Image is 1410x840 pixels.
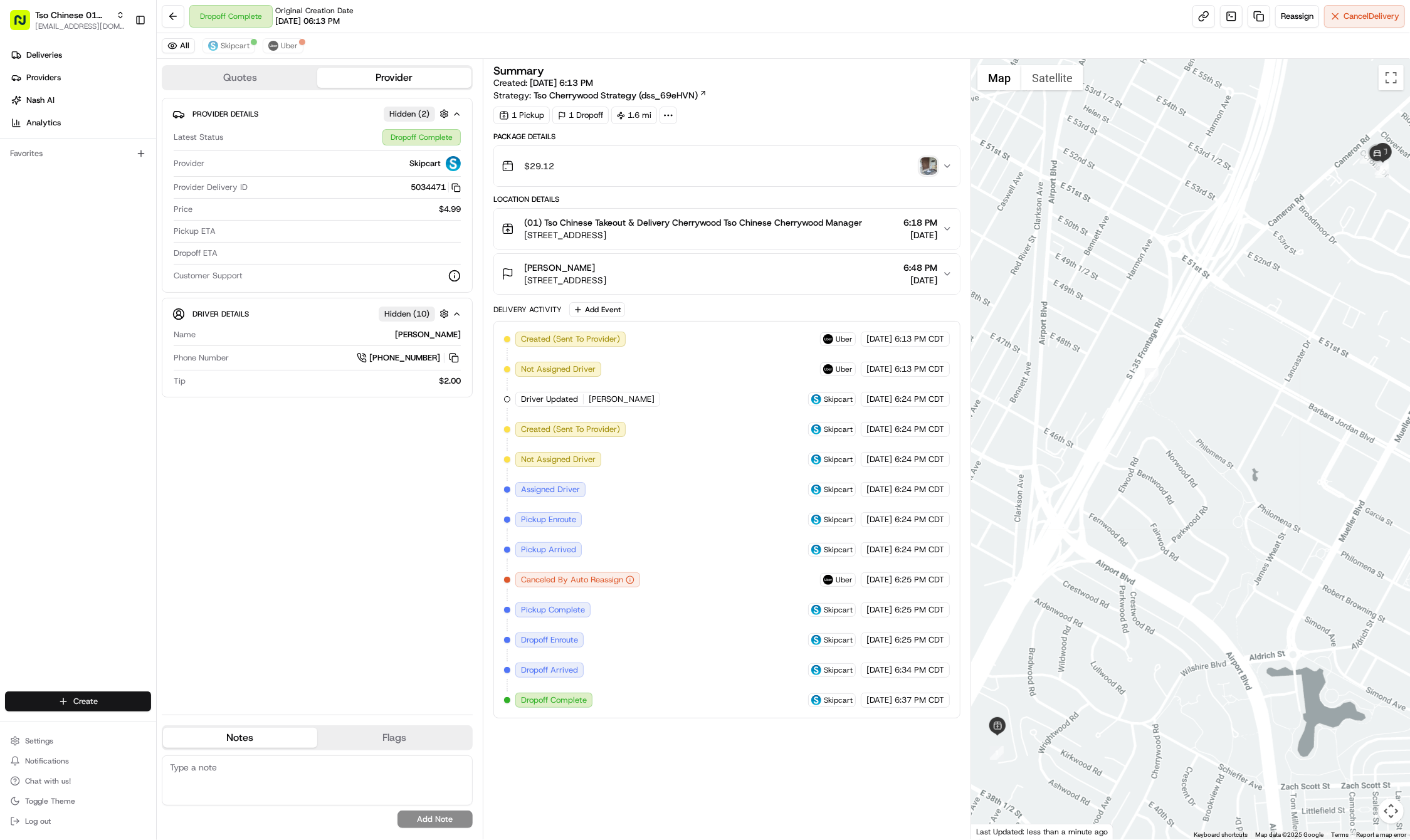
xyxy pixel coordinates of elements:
[866,394,892,405] span: [DATE]
[5,772,151,790] button: Chat with us!
[920,157,937,175] img: photo_proof_of_delivery image
[493,89,707,102] div: Strategy:
[895,664,944,676] span: 6:34 PM CDT
[1021,65,1083,90] button: Show satellite imagery
[5,732,151,750] button: Settings
[811,394,821,404] img: profile_skipcart_partner.png
[43,133,159,143] div: We're available if you need us!
[268,41,278,51] img: uber-new-logo.jpeg
[1145,368,1159,382] div: 3
[317,68,471,88] button: Provider
[221,41,250,51] span: Skipcart
[611,107,657,124] div: 1.6 mi
[811,665,821,675] img: profile_skipcart_partner.png
[494,254,960,294] button: [PERSON_NAME][STREET_ADDRESS]6:48 PM[DATE]
[1331,831,1349,838] a: Terms
[895,394,944,405] span: 6:24 PM CDT
[534,89,698,102] span: Tso Cherrywood Strategy (dss_69eHVN)
[5,812,151,830] button: Log out
[317,728,471,748] button: Flags
[275,16,340,27] span: [DATE] 06:13 PM
[530,77,593,88] span: [DATE] 6:13 PM
[895,454,944,465] span: 6:24 PM CDT
[5,752,151,770] button: Notifications
[971,824,1113,839] div: Last Updated: less than a minute ago
[824,695,853,705] span: Skipcart
[13,51,228,71] p: Welcome 👋
[866,424,892,435] span: [DATE]
[5,68,156,88] a: Providers
[5,5,130,35] button: Tso Chinese 01 Cherrywood[EMAIL_ADDRESS][DOMAIN_NAME]
[26,95,55,106] span: Nash AI
[13,13,38,38] img: Nash
[494,146,960,186] button: $29.12photo_proof_of_delivery image
[493,194,961,204] div: Location Details
[895,364,944,375] span: 6:13 PM CDT
[811,545,821,555] img: profile_skipcart_partner.png
[213,124,228,139] button: Start new chat
[25,736,53,746] span: Settings
[866,514,892,525] span: [DATE]
[521,664,578,676] span: Dropoff Arrived
[1379,799,1404,824] button: Map camera controls
[33,81,207,95] input: Clear
[26,72,61,83] span: Providers
[5,90,156,110] a: Nash AI
[88,213,152,223] a: Powered byPylon
[836,575,853,585] span: Uber
[493,65,544,76] h3: Summary
[836,364,853,374] span: Uber
[1324,5,1405,28] button: CancelDelivery
[524,261,595,274] span: [PERSON_NAME]
[446,156,461,171] img: profile_skipcart_partner.png
[174,204,192,215] span: Price
[524,274,606,286] span: [STREET_ADDRESS]
[990,746,1004,760] div: 1
[1356,831,1406,838] a: Report a map error
[26,117,61,129] span: Analytics
[895,424,944,435] span: 6:24 PM CDT
[866,695,892,706] span: [DATE]
[589,394,655,405] span: [PERSON_NAME]
[824,545,853,555] span: Skipcart
[823,334,833,344] img: uber-new-logo.jpeg
[25,816,51,826] span: Log out
[5,691,151,711] button: Create
[521,604,585,616] span: Pickup Complete
[895,604,944,616] span: 6:25 PM CDT
[101,177,206,200] a: 💻API Documentation
[1379,65,1404,90] button: Toggle fullscreen view
[824,454,853,465] span: Skipcart
[35,21,125,31] span: [EMAIL_ADDRESS][DOMAIN_NAME]
[866,364,892,375] span: [DATE]
[534,89,707,102] a: Tso Cherrywood Strategy (dss_69eHVN)
[521,394,578,405] span: Driver Updated
[379,306,452,322] button: Hidden (10)
[13,120,35,143] img: 1736555255976-a54dd68f-1ca7-489b-9aae-adbdc363a1c4
[1255,831,1323,838] span: Map data ©2025 Google
[866,604,892,616] span: [DATE]
[208,41,218,51] img: profile_skipcart_partner.png
[811,515,821,525] img: profile_skipcart_partner.png
[125,213,152,223] span: Pylon
[524,216,862,229] span: (01) Tso Chinese Takeout & Delivery Cherrywood Tso Chinese Cherrywood Manager
[174,158,204,169] span: Provider
[35,9,111,21] span: Tso Chinese 01 Cherrywood
[174,182,248,193] span: Provider Delivery ID
[974,823,1016,839] img: Google
[43,120,206,133] div: Start new chat
[13,184,23,194] div: 📗
[174,270,243,281] span: Customer Support
[1194,831,1248,839] button: Keyboard shortcuts
[439,204,461,215] span: $4.99
[25,756,69,766] span: Notifications
[384,308,429,320] span: Hidden ( 10 )
[118,182,201,195] span: API Documentation
[866,333,892,345] span: [DATE]
[903,216,937,229] span: 6:18 PM
[823,364,833,374] img: uber-new-logo.jpeg
[25,796,75,806] span: Toggle Theme
[823,575,833,585] img: uber-new-logo.jpeg
[263,38,303,53] button: Uber
[493,132,961,142] div: Package Details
